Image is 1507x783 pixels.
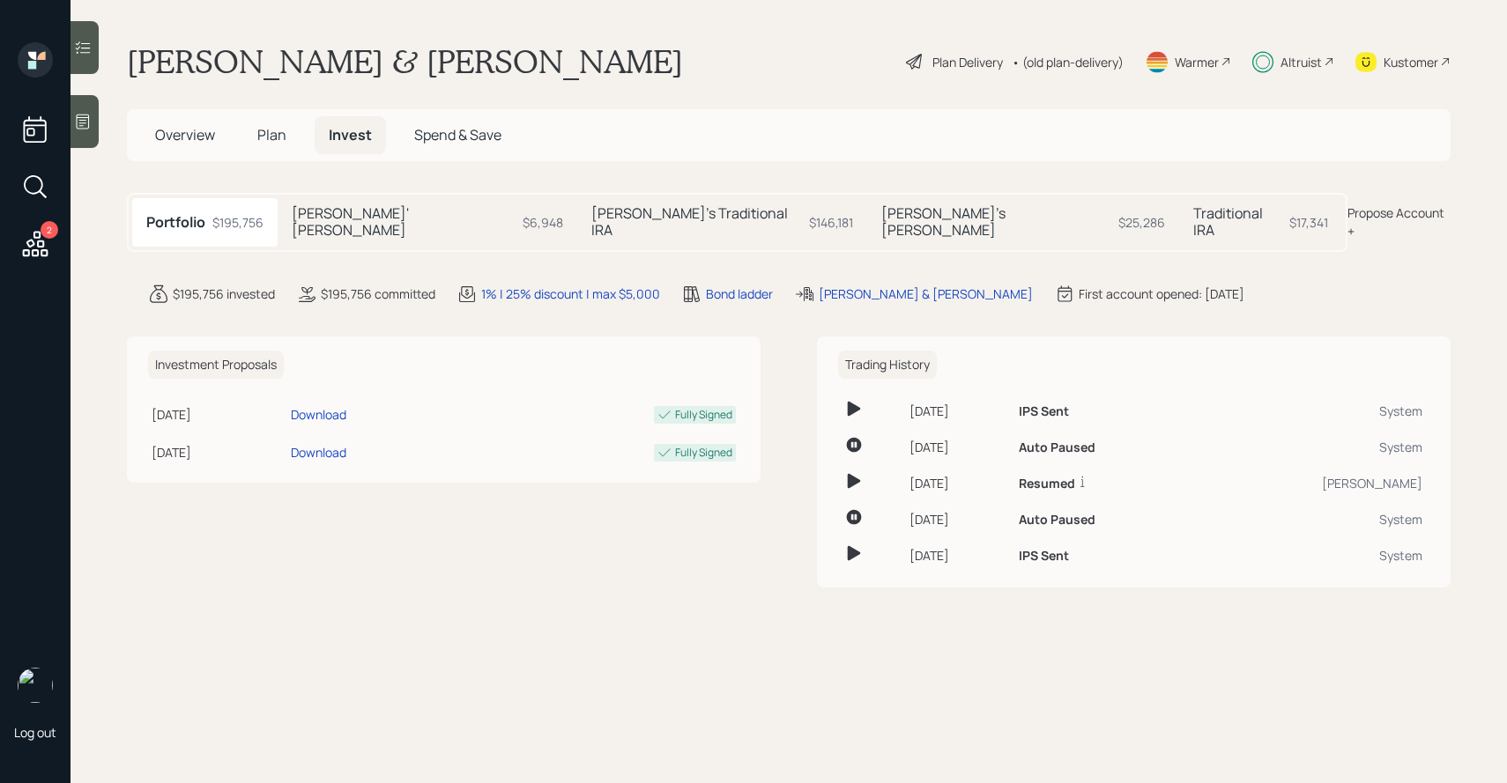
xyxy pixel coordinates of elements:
div: [DATE] [909,402,1005,420]
div: • (old plan-delivery) [1012,53,1124,71]
div: Plan Delivery [932,53,1003,71]
h6: Resumed [1019,476,1075,491]
div: Kustomer [1384,53,1438,71]
div: Fully Signed [675,407,732,423]
h6: Trading History [838,351,937,380]
div: Download [291,405,346,424]
h5: [PERSON_NAME]'s [PERSON_NAME] [881,205,1112,239]
div: System [1204,510,1422,528]
h6: Auto Paused [1019,513,1095,528]
div: System [1204,402,1422,420]
span: Spend & Save [414,125,501,144]
div: System [1204,546,1422,565]
div: Propose Account + [1347,203,1451,240]
span: Plan [257,125,286,144]
div: [DATE] [152,443,284,462]
div: $195,756 [212,213,264,232]
div: Fully Signed [675,445,732,461]
div: [DATE] [152,405,284,424]
div: [DATE] [909,474,1005,492]
div: [DATE] [909,546,1005,565]
div: [DATE] [909,510,1005,528]
h5: [PERSON_NAME]'s Traditional IRA [591,205,802,239]
div: $6,948 [523,213,563,232]
span: Overview [155,125,215,144]
div: $17,341 [1289,213,1328,232]
div: First account opened: [DATE] [1079,284,1244,303]
img: sami-boghos-headshot.png [18,668,53,703]
div: Download [291,443,346,462]
h5: Traditional IRA [1193,205,1281,239]
div: Altruist [1281,53,1322,71]
div: [DATE] [909,438,1005,456]
div: Log out [14,724,56,741]
div: 2 [41,221,58,239]
h1: [PERSON_NAME] & [PERSON_NAME] [127,42,683,81]
div: [PERSON_NAME] & [PERSON_NAME] [819,284,1033,303]
h5: [PERSON_NAME]' [PERSON_NAME] [292,205,516,239]
h6: IPS Sent [1019,404,1069,419]
div: Warmer [1175,53,1219,71]
div: System [1204,438,1422,456]
div: $146,181 [809,213,853,232]
div: [PERSON_NAME] [1204,474,1422,492]
div: Bond ladder [706,284,773,303]
div: $25,286 [1118,213,1165,232]
div: $195,756 invested [173,284,275,303]
div: 1% | 25% discount | max $5,000 [481,284,660,303]
h6: IPS Sent [1019,549,1069,564]
h6: Investment Proposals [148,351,284,380]
h5: Portfolio [146,214,205,231]
span: Invest [329,125,372,144]
h6: Auto Paused [1019,440,1095,455]
div: $195,756 committed [321,284,435,303]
